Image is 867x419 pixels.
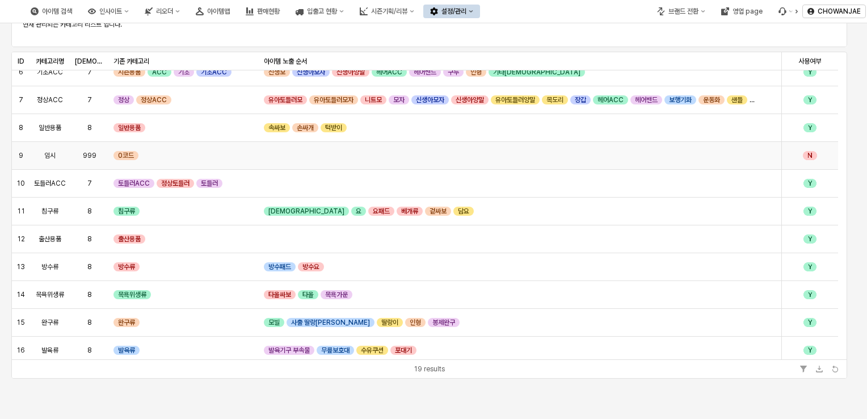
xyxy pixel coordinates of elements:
[118,207,135,216] span: 침구류
[99,7,122,15] div: 인사이트
[118,346,135,355] span: 발육류
[336,68,365,77] span: 신생아양말
[87,234,92,244] span: 8
[87,207,92,216] span: 8
[356,207,361,216] span: 요
[16,346,25,355] span: 16
[36,57,64,66] span: 카테고리명
[83,151,96,160] span: 999
[314,95,353,104] span: 유아토들러모자
[16,290,25,299] span: 14
[87,318,92,327] span: 8
[808,290,812,299] span: Y
[87,179,92,188] span: 7
[381,318,398,327] span: 딸랑이
[138,5,187,18] div: 리오더
[161,179,190,188] span: 정상토들러
[34,179,66,188] span: 토들러ACC
[650,5,712,18] button: 브랜드 전환
[291,318,370,327] span: 사출 딸랑[PERSON_NAME]
[268,262,291,271] span: 방수패드
[16,179,25,188] span: 10
[703,95,720,104] span: 운동화
[493,68,580,77] span: 기타[DEMOGRAPHIC_DATA]
[828,362,842,376] button: Refresh
[376,68,402,77] span: 헤어ACC
[365,95,382,104] span: 니트모
[307,7,337,15] div: 입출고 현황
[808,234,812,244] span: Y
[635,95,658,104] span: 헤어밴드
[668,7,698,15] div: 브랜드 전환
[19,68,23,77] span: 6
[302,262,319,271] span: 방수요
[448,68,459,77] span: 구두
[754,95,765,104] span: 구두
[37,95,63,104] span: 정상ACC
[297,123,314,132] span: 손싸개
[18,57,24,66] span: ID
[458,207,469,216] span: 담요
[201,68,227,77] span: 기초ACC
[268,68,285,77] span: 신생모
[714,5,769,18] button: 영업 page
[152,68,167,77] span: ACC
[818,7,861,16] p: CHOWANJAE
[401,207,418,216] span: 베개류
[39,123,61,132] span: 일반용품
[113,57,149,66] span: 기존 카테고리
[189,5,237,18] button: 아이템맵
[395,346,412,355] span: 포대기
[257,7,280,15] div: 판매현황
[81,5,136,18] button: 인사이트
[87,262,92,271] span: 8
[373,207,390,216] span: 요패드
[772,5,800,18] div: Menu item 6
[118,179,150,188] span: 토들러ACC
[669,95,692,104] span: 보행기화
[118,290,146,299] span: 목욕위생류
[41,262,58,271] span: 방수류
[16,262,25,271] span: 13
[118,95,129,104] span: 정상
[808,262,812,271] span: Y
[17,234,25,244] span: 12
[441,7,466,15] div: 설정/관리
[302,290,314,299] span: 타올
[19,123,23,132] span: 8
[268,95,302,104] span: 유아토들러모
[44,151,56,160] span: 임시
[201,179,218,188] span: 토들러
[297,68,325,77] span: 신생아모자
[268,123,285,132] span: 속싸보
[16,318,25,327] span: 15
[207,7,230,15] div: 아이템맵
[75,57,104,66] span: [DEMOGRAPHIC_DATA]
[808,346,812,355] span: Y
[456,95,484,104] span: 신생아양말
[118,123,141,132] span: 일반용품
[118,68,141,77] span: 시즌용품
[423,5,480,18] button: 설정/관리
[39,234,61,244] span: 출산용품
[731,95,743,104] span: 샌들
[87,346,92,355] span: 8
[808,207,812,216] span: Y
[393,95,405,104] span: 모자
[24,5,79,18] button: 아이템 검색
[798,57,821,66] span: 사용여부
[37,68,63,77] span: 기초ACC
[17,207,25,216] span: 11
[808,95,812,104] span: Y
[264,57,307,66] span: 아이템 노출 순서
[353,5,421,18] div: 시즌기획/리뷰
[118,234,141,244] span: 출산용품
[118,318,135,327] span: 완구류
[42,7,72,15] div: 아이템 검색
[289,5,351,18] button: 입출고 현황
